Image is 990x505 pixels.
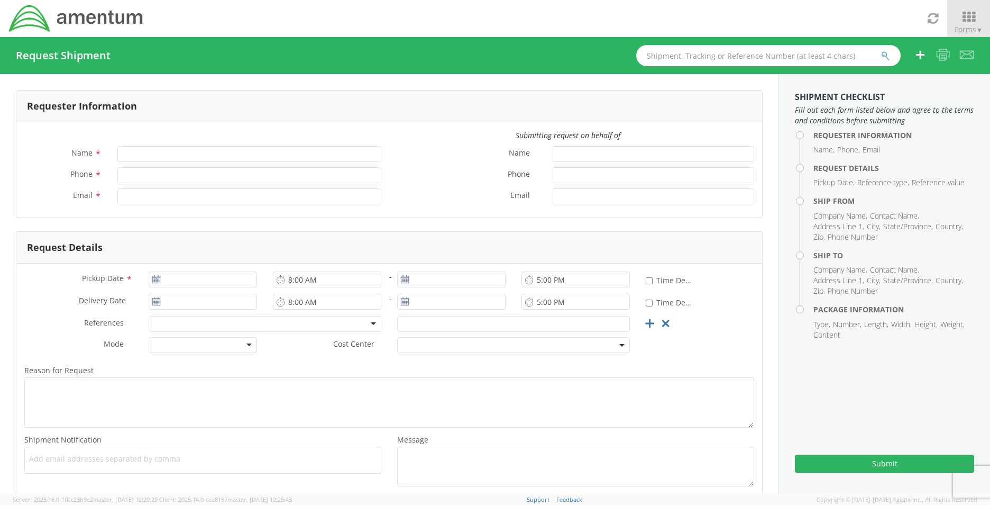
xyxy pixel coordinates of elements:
span: Email [510,190,530,202]
li: Address Line 1 [813,275,864,286]
li: Contact Name [870,211,919,221]
span: Name [509,148,530,160]
li: Company Name [813,265,867,275]
li: Email [863,145,880,155]
span: Message [397,435,428,445]
li: Number [833,319,861,330]
i: Submitting request on behalf of [516,130,620,140]
span: Shipment Notification [24,435,102,445]
li: Phone Number [828,286,878,296]
span: master, [DATE] 12:29:29 [93,495,158,503]
span: Client: 2025.14.0-cea8157 [159,495,292,503]
li: Reference type [857,177,909,188]
li: Content [813,330,840,340]
li: State/Province [883,221,933,232]
span: Mode [104,339,124,349]
li: Phone Number [828,232,878,242]
h4: Requester Information [813,131,974,139]
input: Time Definite [646,300,653,306]
label: Time Definite [646,274,692,286]
h4: Request Details [813,164,974,172]
input: Shipment, Tracking or Reference Number (at least 4 chars) [636,45,901,66]
li: Height [914,319,938,330]
li: Type [813,319,830,330]
img: dyn-intl-logo-049831509241104b2a82.png [8,4,144,33]
a: Support [527,495,549,503]
span: Cost Center [333,339,374,351]
li: Country [936,275,963,286]
span: References [84,318,124,328]
span: Copyright © [DATE]-[DATE] Agistix Inc., All Rights Reserved [817,495,977,504]
li: Country [936,221,963,232]
h3: Request Details [27,242,103,253]
span: Name [71,148,93,158]
li: Name [813,145,835,155]
a: Feedback [556,495,582,503]
span: Pickup Date [82,273,124,283]
li: Length [864,319,888,330]
span: Reason for Request [24,365,94,375]
span: Forms [955,24,983,34]
li: Pickup Date [813,177,855,188]
h4: Package Information [813,305,974,313]
li: Width [891,319,912,330]
li: Company Name [813,211,867,221]
span: Add email addresses separated by comma [29,454,377,464]
li: Phone [837,145,860,155]
h4: Ship To [813,251,974,259]
h3: Requester Information [27,101,137,112]
input: Time Definite [646,277,653,284]
li: Zip [813,232,825,242]
h3: Shipment Checklist [795,93,974,102]
h4: Request Shipment [16,50,111,61]
span: Fill out each form listed below and agree to the terms and conditions before submitting [795,105,974,126]
span: Server: 2025.16.0-1ffcc23b9e2 [13,495,158,503]
li: City [867,221,881,232]
li: Contact Name [870,265,919,275]
span: Phone [70,169,93,179]
span: master, [DATE] 12:25:43 [227,495,292,503]
li: Address Line 1 [813,221,864,232]
span: Phone [508,169,530,181]
li: State/Province [883,275,933,286]
li: Zip [813,286,825,296]
h4: Ship From [813,197,974,205]
button: Submit [795,455,974,473]
li: Reference value [912,177,965,188]
li: City [867,275,881,286]
li: Weight [940,319,965,330]
label: Time Definite [646,296,692,308]
span: Email [73,190,93,200]
span: ▼ [976,25,983,34]
span: Delivery Date [79,295,126,308]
